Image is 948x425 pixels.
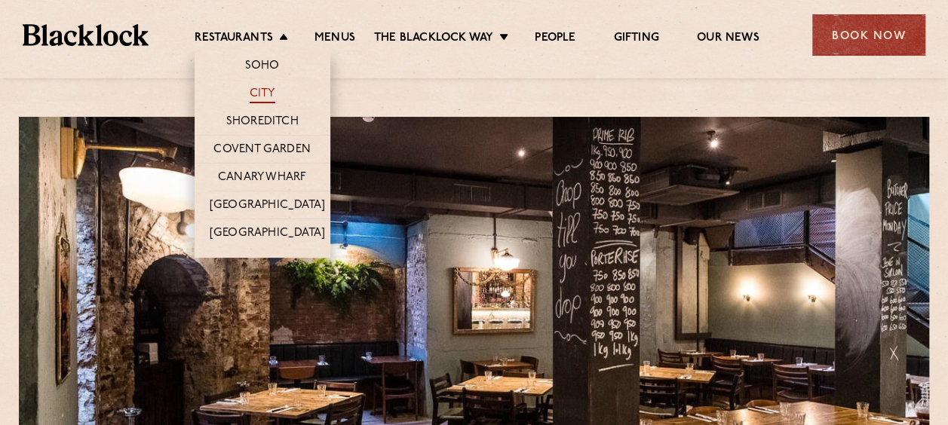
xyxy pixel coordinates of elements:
a: Our News [697,31,759,47]
a: People [535,31,575,47]
a: Soho [245,59,280,75]
a: Restaurants [195,31,273,47]
a: Shoreditch [226,115,299,131]
a: Covent Garden [213,142,311,159]
a: Canary Wharf [218,170,306,187]
a: Menus [314,31,355,47]
a: Gifting [613,31,658,47]
div: Book Now [812,14,925,56]
a: [GEOGRAPHIC_DATA] [210,198,325,215]
img: BL_Textured_Logo-footer-cropped.svg [23,24,149,45]
a: The Blacklock Way [374,31,493,47]
a: City [250,87,275,103]
a: [GEOGRAPHIC_DATA] [210,226,325,243]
